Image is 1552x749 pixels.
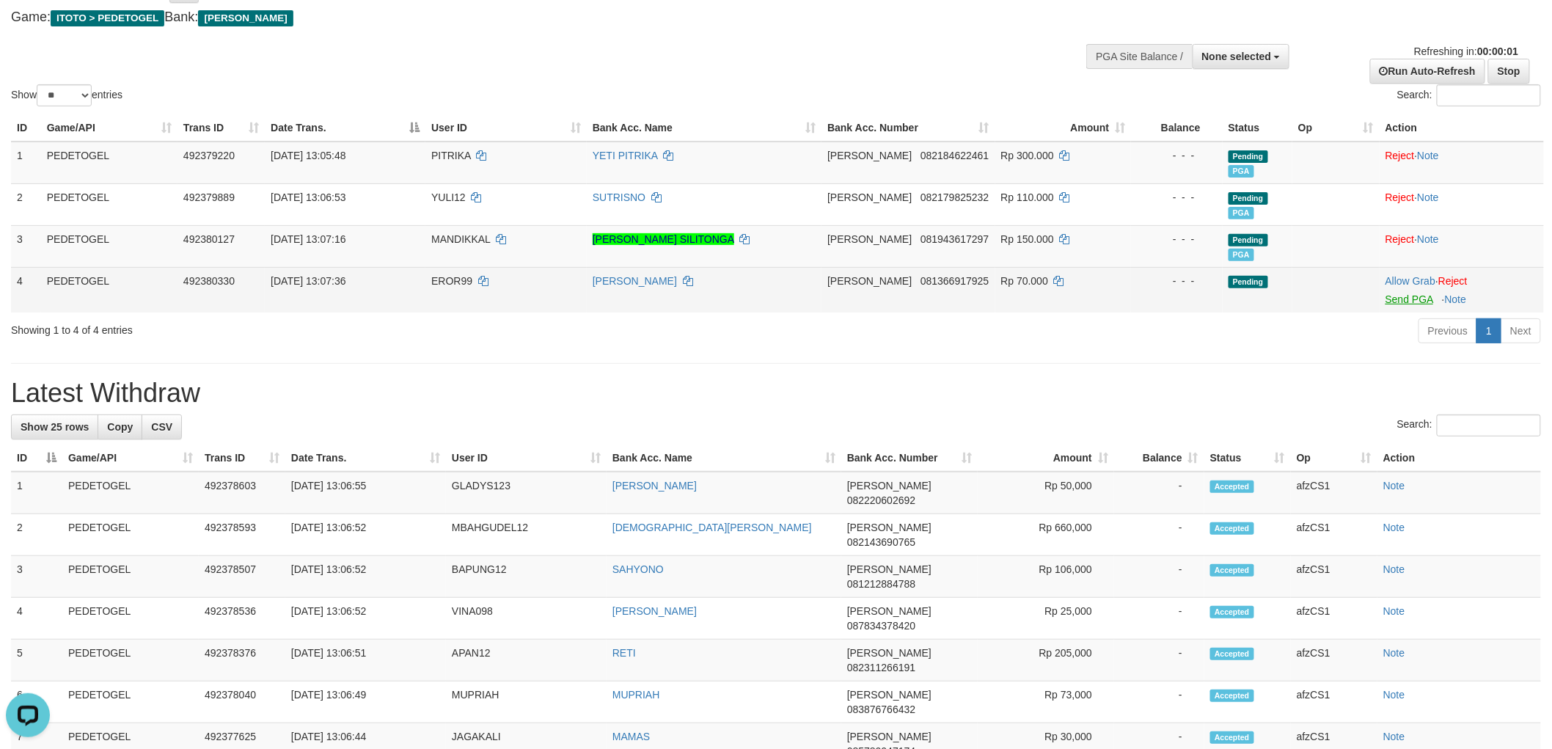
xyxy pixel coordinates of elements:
[285,556,446,598] td: [DATE] 13:06:52
[978,556,1114,598] td: Rp 106,000
[11,183,41,225] td: 2
[1383,480,1405,492] a: Note
[183,275,235,287] span: 492380330
[1501,318,1541,343] a: Next
[1202,51,1272,62] span: None selected
[1210,481,1254,493] span: Accepted
[1419,318,1477,343] a: Previous
[612,689,660,701] a: MUPRIAH
[51,10,164,26] span: ITOTO > PEDETOGEL
[1229,150,1268,163] span: Pending
[1476,318,1501,343] a: 1
[1210,731,1254,744] span: Accepted
[1137,190,1216,205] div: - - -
[1383,689,1405,701] a: Note
[1291,445,1377,472] th: Op: activate to sort column ascending
[1210,564,1254,577] span: Accepted
[98,414,142,439] a: Copy
[177,114,265,142] th: Trans ID: activate to sort column ascending
[612,522,812,533] a: [DEMOGRAPHIC_DATA][PERSON_NAME]
[285,514,446,556] td: [DATE] 13:06:52
[21,421,89,433] span: Show 25 rows
[183,233,235,245] span: 492380127
[431,191,466,203] span: YULI12
[6,6,50,50] button: Open LiveChat chat widget
[1386,293,1433,305] a: Send PGA
[271,191,345,203] span: [DATE] 13:06:53
[821,114,995,142] th: Bank Acc. Number: activate to sort column ascending
[1488,59,1530,84] a: Stop
[587,114,821,142] th: Bank Acc. Name: activate to sort column ascending
[1229,207,1254,219] span: Marked by afzCS1
[847,662,915,673] span: Copy 082311266191 to clipboard
[1001,233,1054,245] span: Rp 150.000
[1386,275,1435,287] a: Allow Grab
[827,191,912,203] span: [PERSON_NAME]
[1131,114,1222,142] th: Balance
[920,275,989,287] span: Copy 081366917925 to clipboard
[1386,150,1415,161] a: Reject
[1114,682,1204,723] td: -
[1204,445,1291,472] th: Status: activate to sort column ascending
[11,514,62,556] td: 2
[1229,165,1254,178] span: Marked by afzCS1
[1383,522,1405,533] a: Note
[11,445,62,472] th: ID: activate to sort column descending
[1383,605,1405,617] a: Note
[285,640,446,682] td: [DATE] 13:06:51
[1386,191,1415,203] a: Reject
[11,114,41,142] th: ID
[1417,150,1439,161] a: Note
[1229,249,1254,261] span: PGA
[11,682,62,723] td: 6
[847,522,931,533] span: [PERSON_NAME]
[1386,233,1415,245] a: Reject
[1223,114,1292,142] th: Status
[11,640,62,682] td: 5
[199,682,285,723] td: 492378040
[41,114,177,142] th: Game/API: activate to sort column ascending
[199,472,285,514] td: 492378603
[1001,150,1054,161] span: Rp 300.000
[1397,84,1541,106] label: Search:
[593,150,658,161] a: YETI PITRIKA
[920,233,989,245] span: Copy 081943617297 to clipboard
[978,598,1114,640] td: Rp 25,000
[431,275,472,287] span: EROR99
[612,480,697,492] a: [PERSON_NAME]
[431,150,471,161] span: PITRIKA
[995,114,1132,142] th: Amount: activate to sort column ascending
[1001,275,1049,287] span: Rp 70.000
[62,472,199,514] td: PEDETOGEL
[271,275,345,287] span: [DATE] 13:07:36
[612,563,664,575] a: SAHYONO
[11,10,1020,25] h4: Game: Bank:
[847,620,915,632] span: Copy 087834378420 to clipboard
[1210,690,1254,702] span: Accepted
[41,267,177,313] td: PEDETOGEL
[62,514,199,556] td: PEDETOGEL
[37,84,92,106] select: Showentries
[1001,191,1054,203] span: Rp 110.000
[41,183,177,225] td: PEDETOGEL
[41,142,177,184] td: PEDETOGEL
[978,445,1114,472] th: Amount: activate to sort column ascending
[62,682,199,723] td: PEDETOGEL
[1210,648,1254,660] span: Accepted
[1291,682,1377,723] td: afzCS1
[1291,640,1377,682] td: afzCS1
[1380,225,1544,267] td: ·
[847,731,931,742] span: [PERSON_NAME]
[847,689,931,701] span: [PERSON_NAME]
[1229,234,1268,246] span: Pending
[1383,563,1405,575] a: Note
[1383,731,1405,742] a: Note
[11,379,1541,408] h1: Latest Withdraw
[107,421,133,433] span: Copy
[425,114,587,142] th: User ID: activate to sort column ascending
[847,578,915,590] span: Copy 081212884788 to clipboard
[1380,267,1544,313] td: ·
[11,142,41,184] td: 1
[11,317,636,337] div: Showing 1 to 4 of 4 entries
[978,640,1114,682] td: Rp 205,000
